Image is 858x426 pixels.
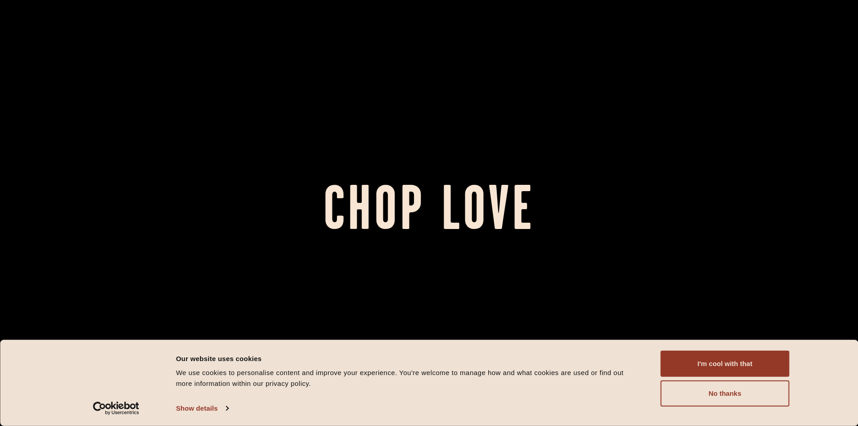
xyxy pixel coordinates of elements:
[661,380,790,407] button: No thanks
[77,402,155,415] a: Usercentrics Cookiebot - opens in a new window
[661,351,790,377] button: I'm cool with that
[176,367,640,389] div: We use cookies to personalise content and improve your experience. You're welcome to manage how a...
[176,402,228,415] a: Show details
[176,353,640,364] div: Our website uses cookies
